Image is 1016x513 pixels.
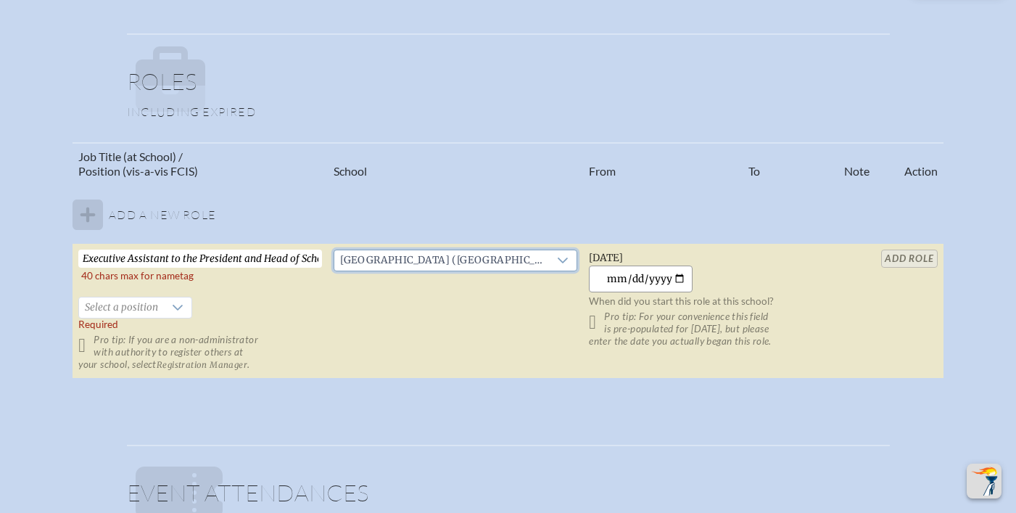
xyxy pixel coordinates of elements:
[743,143,839,185] th: To
[81,270,194,282] label: 40 chars max for nametag
[127,70,890,104] h1: Roles
[838,143,875,185] th: Note
[875,143,943,185] th: Action
[328,143,583,185] th: School
[334,250,549,271] span: Miami Country Day School (Miami)
[583,143,742,185] th: From
[589,295,833,308] p: When did you start this role at this school?
[127,104,890,119] p: Including expired
[78,334,322,371] p: Pro tip: If you are a non-administrator with authority to register others at your school, select .
[589,252,623,264] span: [DATE]
[967,464,1001,498] button: Scroll Top
[78,250,322,268] input: Job Title, eg, Science Teacher, 5th Grade
[589,311,833,348] p: Pro tip: For your convenience this field is pre-populated for [DATE], but please enter the date y...
[78,319,118,330] span: Required
[73,143,328,185] th: Job Title (at School) / Position (vis-a-vis FCIS)
[79,297,164,318] span: Select a position
[970,467,999,496] img: To the top
[157,360,247,370] span: Registration Manager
